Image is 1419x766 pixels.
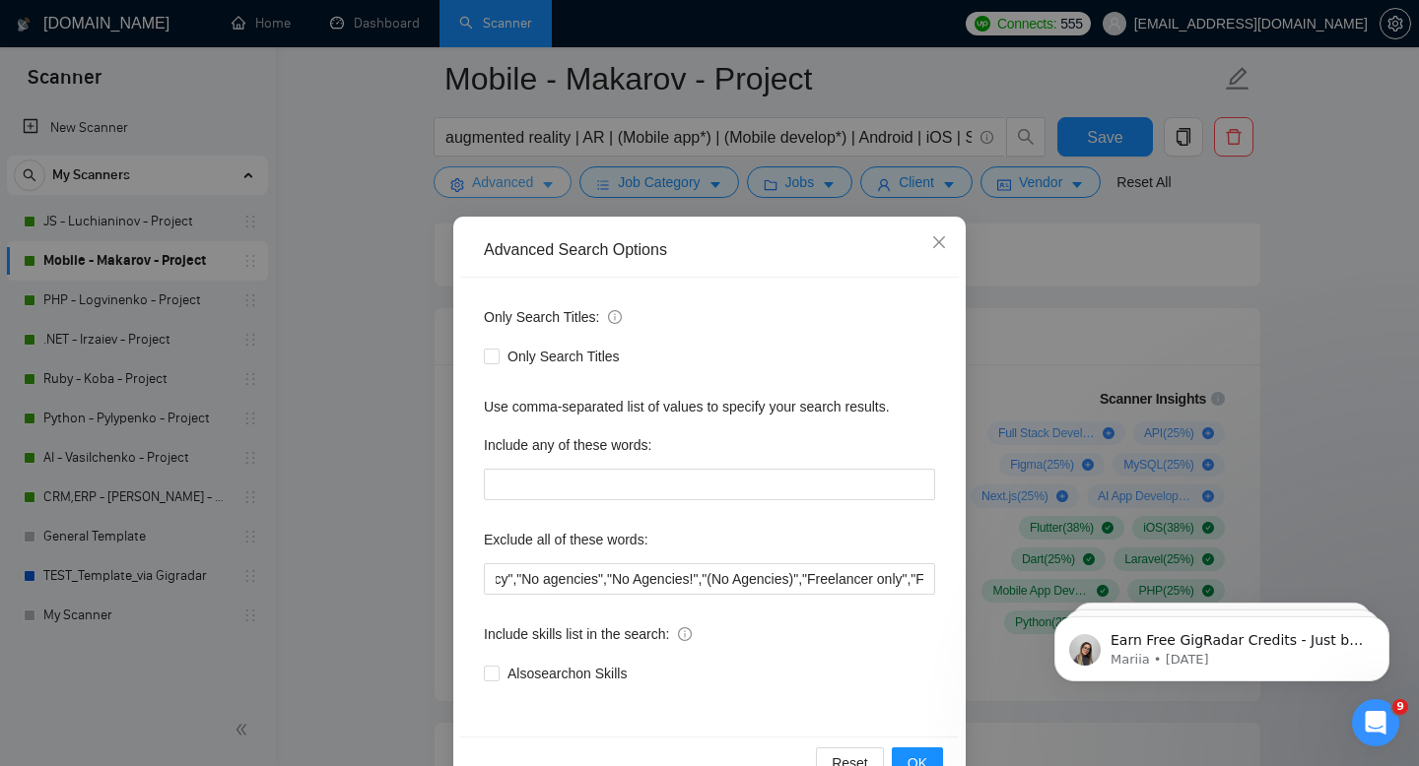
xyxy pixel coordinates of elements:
label: Exclude all of these words: [484,524,648,555]
iframe: Intercom notifications message [1025,575,1419,713]
span: Include skills list in the search: [484,623,692,645]
div: Use comma-separated list of values to specify your search results. [484,396,935,417]
span: Only Search Titles [500,346,628,367]
label: Include any of these words: [484,429,651,461]
span: info-circle [608,310,622,324]
span: 9 [1392,699,1408,715]
span: close [931,234,947,250]
div: Advanced Search Options [484,239,935,261]
span: info-circle [678,627,692,641]
span: Only Search Titles: [484,306,622,328]
span: Also search on Skills [500,663,635,684]
button: Close [912,217,966,270]
iframe: Intercom live chat [1352,699,1399,746]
